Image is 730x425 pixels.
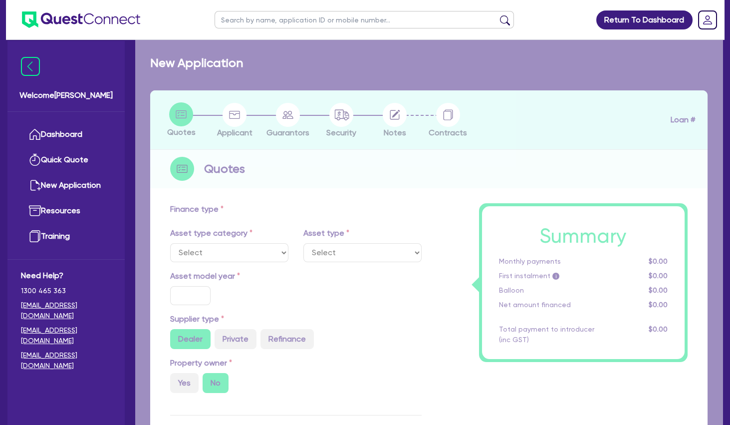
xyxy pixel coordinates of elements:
[21,147,111,173] a: Quick Quote
[29,154,41,166] img: quick-quote
[21,325,111,346] a: [EMAIL_ADDRESS][DOMAIN_NAME]
[21,57,40,76] img: icon-menu-close
[21,350,111,371] a: [EMAIL_ADDRESS][DOMAIN_NAME]
[21,122,111,147] a: Dashboard
[19,89,113,101] span: Welcome [PERSON_NAME]
[21,270,111,282] span: Need Help?
[29,179,41,191] img: new-application
[215,11,514,28] input: Search by name, application ID or mobile number...
[29,205,41,217] img: resources
[22,11,140,28] img: quest-connect-logo-blue
[21,224,111,249] a: Training
[21,198,111,224] a: Resources
[21,173,111,198] a: New Application
[695,7,721,33] a: Dropdown toggle
[29,230,41,242] img: training
[21,300,111,321] a: [EMAIL_ADDRESS][DOMAIN_NAME]
[596,10,693,29] a: Return To Dashboard
[21,286,111,296] span: 1300 465 363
